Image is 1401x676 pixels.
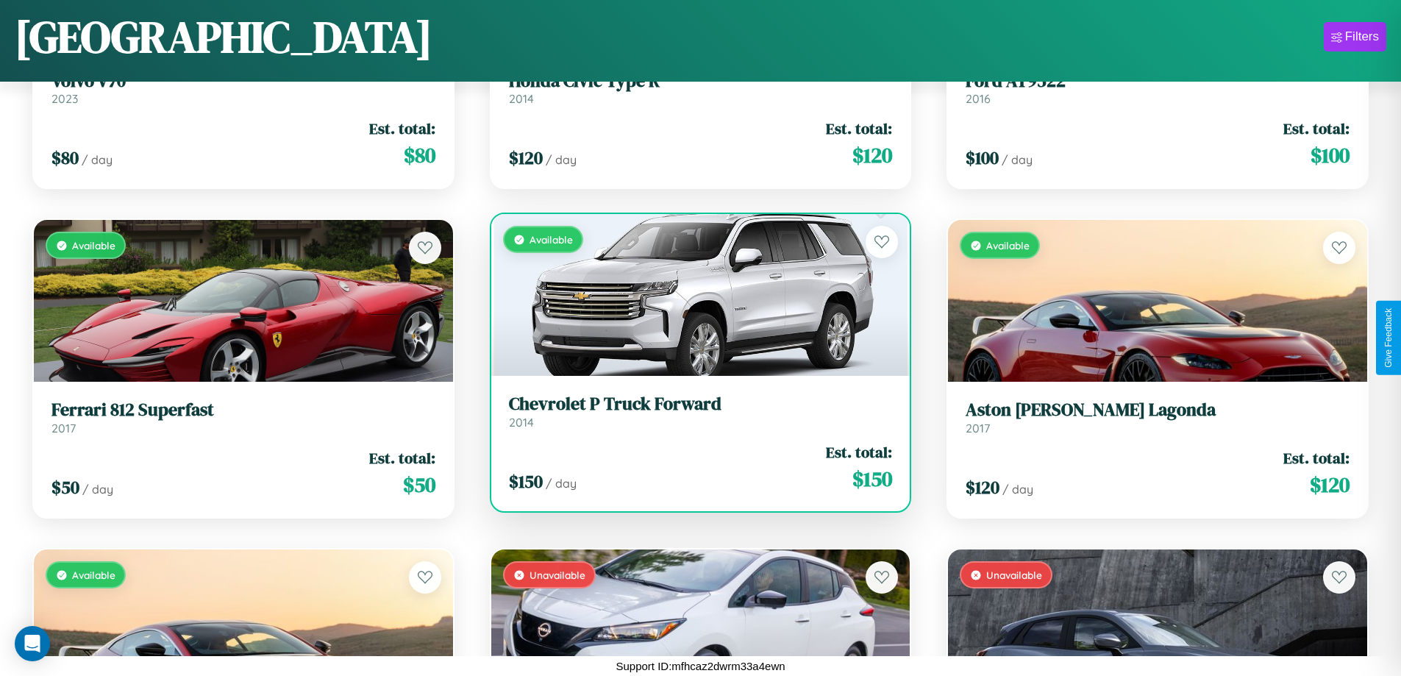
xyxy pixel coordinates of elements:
[966,146,999,170] span: $ 100
[51,399,435,435] a: Ferrari 812 Superfast2017
[51,475,79,499] span: $ 50
[509,469,543,494] span: $ 150
[82,482,113,497] span: / day
[966,399,1350,421] h3: Aston [PERSON_NAME] Lagonda
[530,233,573,246] span: Available
[966,399,1350,435] a: Aston [PERSON_NAME] Lagonda2017
[51,91,78,106] span: 2023
[1002,482,1033,497] span: / day
[1283,118,1350,139] span: Est. total:
[966,91,991,106] span: 2016
[82,152,113,167] span: / day
[1311,140,1350,170] span: $ 100
[826,118,892,139] span: Est. total:
[966,475,999,499] span: $ 120
[616,656,785,676] p: Support ID: mfhcaz2dwrm33a4ewn
[509,91,534,106] span: 2014
[1324,22,1386,51] button: Filters
[1345,29,1379,44] div: Filters
[72,239,115,252] span: Available
[852,464,892,494] span: $ 150
[546,152,577,167] span: / day
[986,569,1042,581] span: Unavailable
[986,239,1030,252] span: Available
[509,394,893,415] h3: Chevrolet P Truck Forward
[51,421,76,435] span: 2017
[51,71,435,107] a: Volvo V702023
[51,399,435,421] h3: Ferrari 812 Superfast
[403,470,435,499] span: $ 50
[852,140,892,170] span: $ 120
[15,7,432,67] h1: [GEOGRAPHIC_DATA]
[369,118,435,139] span: Est. total:
[966,71,1350,107] a: Ford AT95222016
[51,146,79,170] span: $ 80
[966,421,990,435] span: 2017
[404,140,435,170] span: $ 80
[546,476,577,491] span: / day
[826,441,892,463] span: Est. total:
[509,146,543,170] span: $ 120
[1310,470,1350,499] span: $ 120
[1002,152,1033,167] span: / day
[1283,447,1350,469] span: Est. total:
[530,569,585,581] span: Unavailable
[509,415,534,430] span: 2014
[369,447,435,469] span: Est. total:
[15,626,50,661] div: Open Intercom Messenger
[509,71,893,107] a: Honda Civic Type R2014
[72,569,115,581] span: Available
[1383,308,1394,368] div: Give Feedback
[509,394,893,430] a: Chevrolet P Truck Forward2014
